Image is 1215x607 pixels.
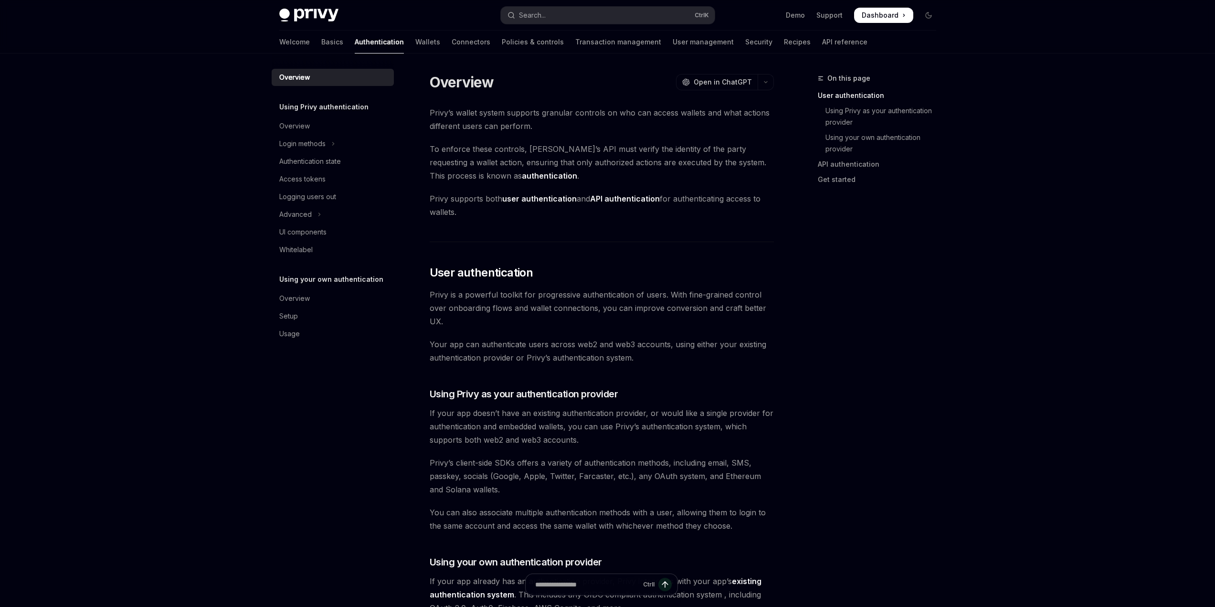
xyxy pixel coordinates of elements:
a: Overview [272,290,394,307]
div: Usage [279,328,300,340]
a: User management [673,31,734,53]
button: Open in ChatGPT [676,74,758,90]
input: Ask a question... [535,574,639,595]
div: UI components [279,226,327,238]
span: Using Privy as your authentication provider [430,387,618,401]
img: dark logo [279,9,338,22]
a: Wallets [415,31,440,53]
span: Privy is a powerful toolkit for progressive authentication of users. With fine-grained control ov... [430,288,774,328]
span: Ctrl K [695,11,709,19]
h5: Using your own authentication [279,274,383,285]
a: Policies & controls [502,31,564,53]
a: Get started [818,172,944,187]
span: Your app can authenticate users across web2 and web3 accounts, using either your existing authent... [430,338,774,364]
a: Overview [272,117,394,135]
h5: Using Privy authentication [279,101,369,113]
a: Overview [272,69,394,86]
div: Search... [519,10,546,21]
a: Access tokens [272,170,394,188]
button: Toggle dark mode [921,8,936,23]
a: Usage [272,325,394,342]
a: Authentication state [272,153,394,170]
strong: user authentication [502,194,577,203]
a: API reference [822,31,867,53]
a: Recipes [784,31,811,53]
a: Whitelabel [272,241,394,258]
span: To enforce these controls, [PERSON_NAME]’s API must verify the identity of the party requesting a... [430,142,774,182]
div: Logging users out [279,191,336,202]
span: Using your own authentication provider [430,555,602,569]
span: Privy’s wallet system supports granular controls on who can access wallets and what actions diffe... [430,106,774,133]
span: If your app doesn’t have an existing authentication provider, or would like a single provider for... [430,406,774,447]
div: Advanced [279,209,312,220]
a: Basics [321,31,343,53]
a: Using your own authentication provider [818,130,944,157]
a: UI components [272,224,394,241]
span: You can also associate multiple authentication methods with a user, allowing them to login to the... [430,506,774,532]
div: Access tokens [279,173,326,185]
div: Authentication state [279,156,341,167]
a: Dashboard [854,8,913,23]
strong: API authentication [590,194,660,203]
span: Privy supports both and for authenticating access to wallets. [430,192,774,219]
a: Logging users out [272,188,394,205]
span: Dashboard [862,11,898,20]
span: User authentication [430,265,533,280]
div: Login methods [279,138,326,149]
div: Setup [279,310,298,322]
button: Toggle Login methods section [272,135,394,152]
a: Connectors [452,31,490,53]
a: Security [745,31,772,53]
a: Transaction management [575,31,661,53]
a: User authentication [818,88,944,103]
div: Overview [279,72,310,83]
h1: Overview [430,74,494,91]
a: API authentication [818,157,944,172]
a: Demo [786,11,805,20]
button: Send message [658,578,672,591]
span: On this page [827,73,870,84]
a: Using Privy as your authentication provider [818,103,944,130]
a: Support [816,11,843,20]
div: Whitelabel [279,244,313,256]
a: Setup [272,308,394,325]
a: Authentication [355,31,404,53]
span: Open in ChatGPT [694,77,752,87]
strong: authentication [522,171,577,181]
button: Open search [501,7,715,24]
a: Welcome [279,31,310,53]
div: Overview [279,293,310,304]
div: Overview [279,120,310,132]
button: Toggle Advanced section [272,206,394,223]
span: Privy’s client-side SDKs offers a variety of authentication methods, including email, SMS, passke... [430,456,774,496]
